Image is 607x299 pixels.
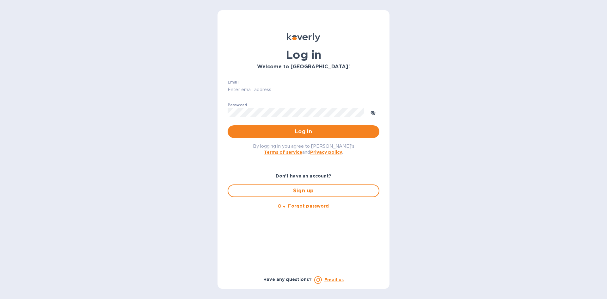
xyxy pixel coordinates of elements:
[233,187,374,195] span: Sign up
[276,173,332,178] b: Don't have an account?
[287,33,320,42] img: Koverly
[228,85,379,95] input: Enter email address
[228,64,379,70] h3: Welcome to [GEOGRAPHIC_DATA]!
[228,125,379,138] button: Log in
[228,184,379,197] button: Sign up
[264,150,302,155] a: Terms of service
[233,128,374,135] span: Log in
[228,48,379,61] h1: Log in
[367,106,379,119] button: toggle password visibility
[228,80,239,84] label: Email
[310,150,342,155] a: Privacy policy
[288,203,329,209] u: Forgot password
[253,144,354,155] span: By logging in you agree to [PERSON_NAME]'s and .
[263,277,312,282] b: Have any questions?
[324,277,344,282] a: Email us
[228,103,247,107] label: Password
